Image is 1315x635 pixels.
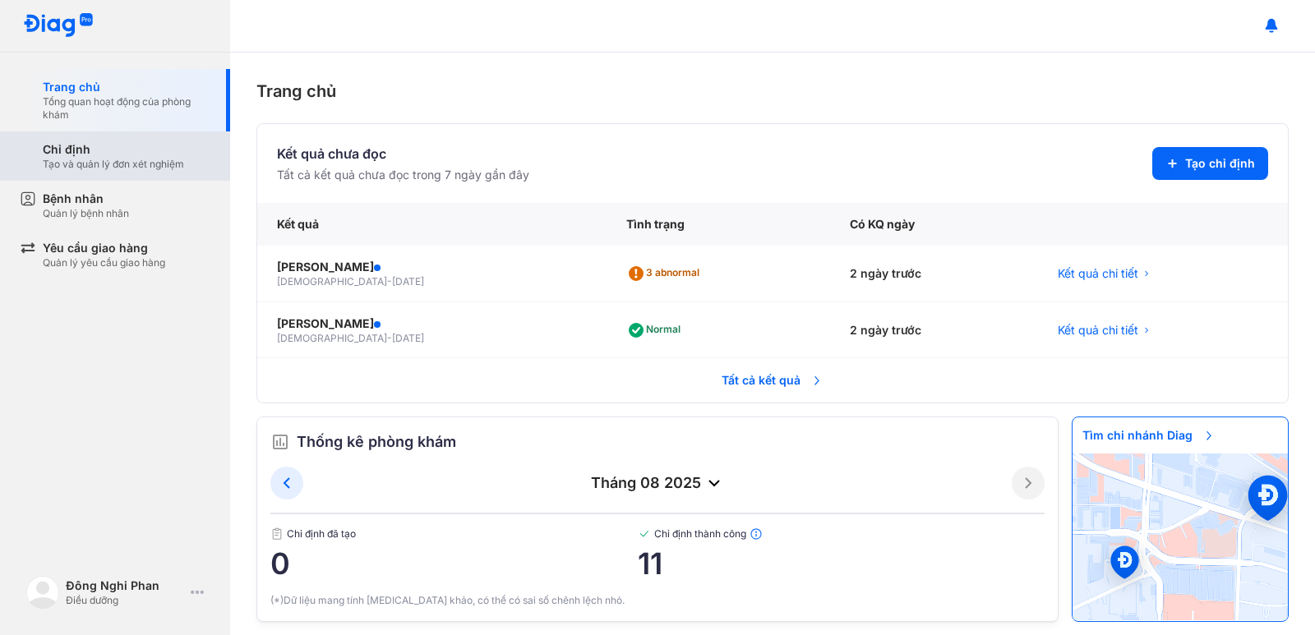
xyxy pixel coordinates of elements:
div: Quản lý yêu cầu giao hàng [43,256,165,269]
div: [PERSON_NAME] [277,315,587,332]
span: - [387,332,392,344]
div: Kết quả chưa đọc [277,144,529,163]
span: Kết quả chi tiết [1058,322,1138,338]
img: document.50c4cfd0.svg [270,527,284,541]
span: Tìm chi nhánh Diag [1073,417,1225,453]
div: Kết quả [257,203,607,246]
div: Quản lý bệnh nhân [43,207,129,220]
div: Tạo và quản lý đơn xét nghiệm [43,158,184,171]
span: [DATE] [392,275,424,288]
button: Tạo chỉ định [1152,147,1268,180]
div: 2 ngày trước [830,246,1038,302]
span: Thống kê phòng khám [297,430,456,453]
div: Bệnh nhân [43,191,129,207]
img: checked-green.01cc79e0.svg [638,527,651,541]
span: Chỉ định thành công [638,527,1045,541]
div: Chỉ định [43,141,184,158]
span: [DEMOGRAPHIC_DATA] [277,275,387,288]
span: Tất cả kết quả [712,362,833,398]
div: Yêu cầu giao hàng [43,240,165,256]
div: Đông Nghi Phan [66,577,184,594]
div: Tất cả kết quả chưa đọc trong 7 ngày gần đây [277,167,529,183]
img: order.5a6da16c.svg [270,432,290,452]
div: Tình trạng [607,203,830,246]
img: logo [26,576,59,609]
span: [DEMOGRAPHIC_DATA] [277,332,387,344]
span: 11 [638,547,1045,580]
span: - [387,275,392,288]
div: Trang chủ [43,79,210,95]
div: [PERSON_NAME] [277,259,587,275]
div: 3 abnormal [626,260,706,287]
span: Tạo chỉ định [1185,155,1255,172]
img: info.7e716105.svg [750,527,763,541]
span: Chỉ định đã tạo [270,527,638,541]
div: Điều dưỡng [66,594,184,607]
span: [DATE] [392,332,424,344]
div: Normal [626,317,687,343]
div: (*)Dữ liệu mang tính [MEDICAL_DATA] khảo, có thể có sai số chênh lệch nhỏ. [270,593,1045,608]
div: tháng 08 2025 [303,473,1012,493]
span: 0 [270,547,638,580]
div: Tổng quan hoạt động của phòng khám [43,95,210,122]
div: Có KQ ngày [830,203,1038,246]
div: Trang chủ [256,79,1289,104]
span: Kết quả chi tiết [1058,265,1138,282]
img: logo [23,13,94,39]
div: 2 ngày trước [830,302,1038,359]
